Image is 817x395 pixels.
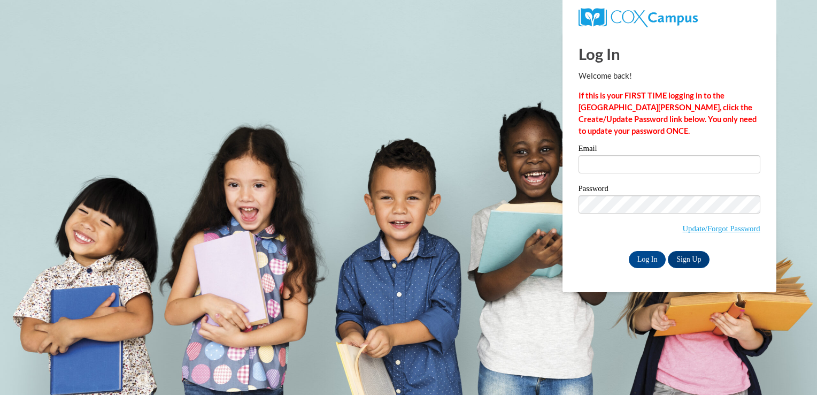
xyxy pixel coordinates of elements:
input: Log In [629,251,666,268]
h1: Log In [579,43,760,65]
label: Email [579,145,760,155]
a: COX Campus [579,12,698,21]
a: Sign Up [668,251,710,268]
img: COX Campus [579,8,698,27]
p: Welcome back! [579,70,760,82]
strong: If this is your FIRST TIME logging in to the [GEOGRAPHIC_DATA][PERSON_NAME], click the Create/Upd... [579,91,757,135]
label: Password [579,185,760,195]
a: Update/Forgot Password [683,224,760,233]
